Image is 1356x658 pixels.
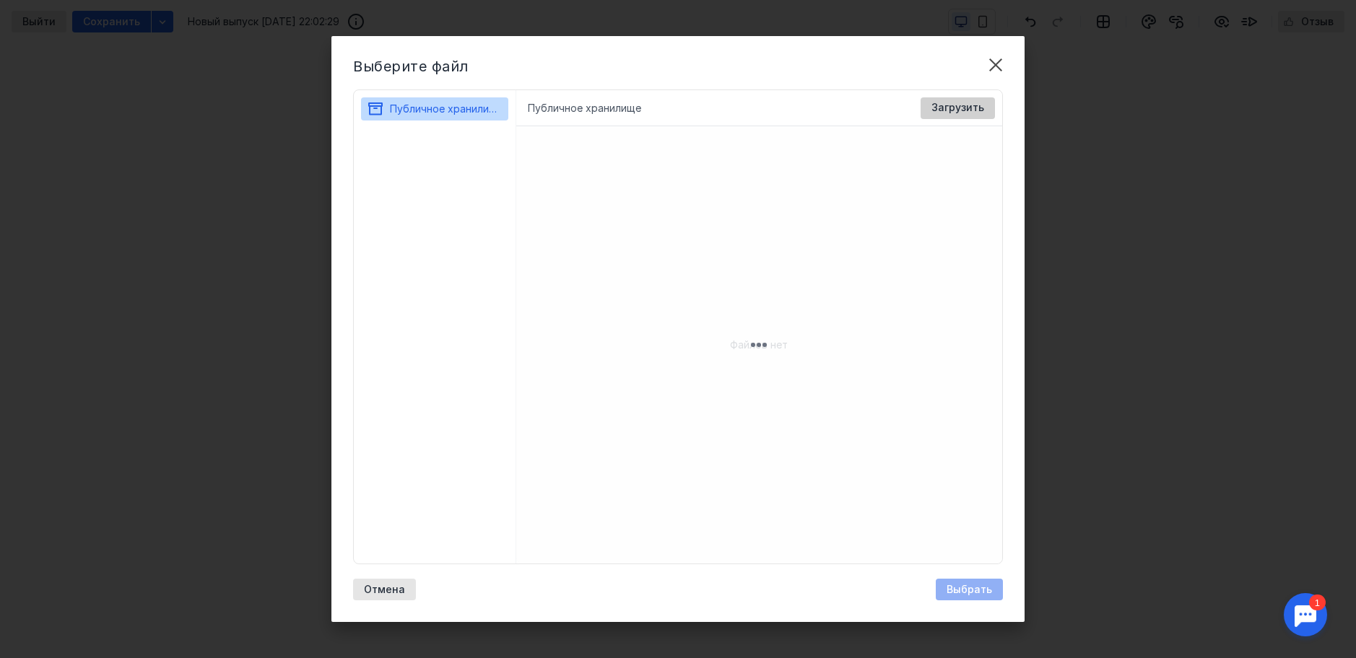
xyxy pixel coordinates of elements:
[364,584,405,596] span: Отмена
[353,579,416,600] button: Отмена
[32,9,49,25] div: 1
[931,102,984,114] span: Загрузить
[367,97,503,120] button: Публичное хранилище
[353,58,469,75] span: Выберите файл
[390,102,503,115] span: Публичное хранилище
[921,97,995,119] button: Загрузить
